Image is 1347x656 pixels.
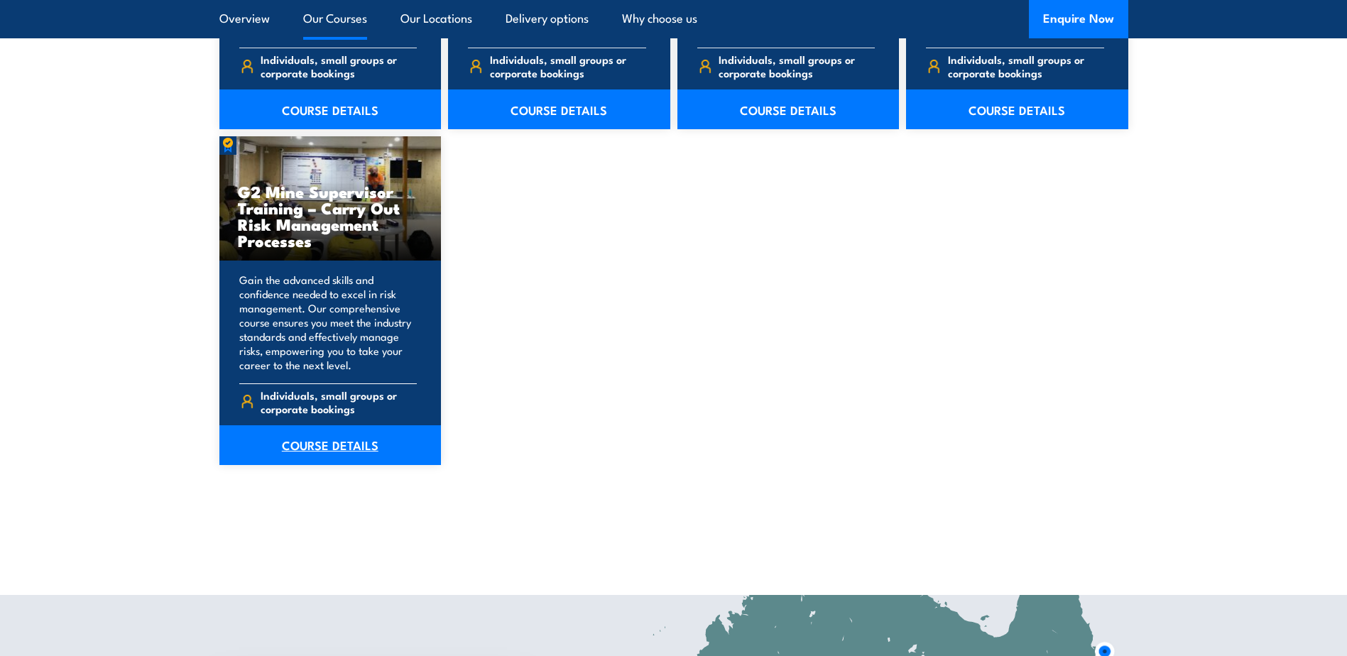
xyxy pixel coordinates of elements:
a: COURSE DETAILS [219,425,442,465]
span: Individuals, small groups or corporate bookings [948,53,1104,80]
span: Individuals, small groups or corporate bookings [490,53,646,80]
a: COURSE DETAILS [448,89,670,129]
span: Individuals, small groups or corporate bookings [261,53,417,80]
a: COURSE DETAILS [906,89,1128,129]
a: COURSE DETAILS [677,89,900,129]
span: Individuals, small groups or corporate bookings [261,388,417,415]
p: Gain the advanced skills and confidence needed to excel in risk management. Our comprehensive cou... [239,273,418,372]
span: Individuals, small groups or corporate bookings [719,53,875,80]
a: COURSE DETAILS [219,89,442,129]
h3: G2 Mine Supervisor Training – Carry Out Risk Management Processes [238,183,423,248]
